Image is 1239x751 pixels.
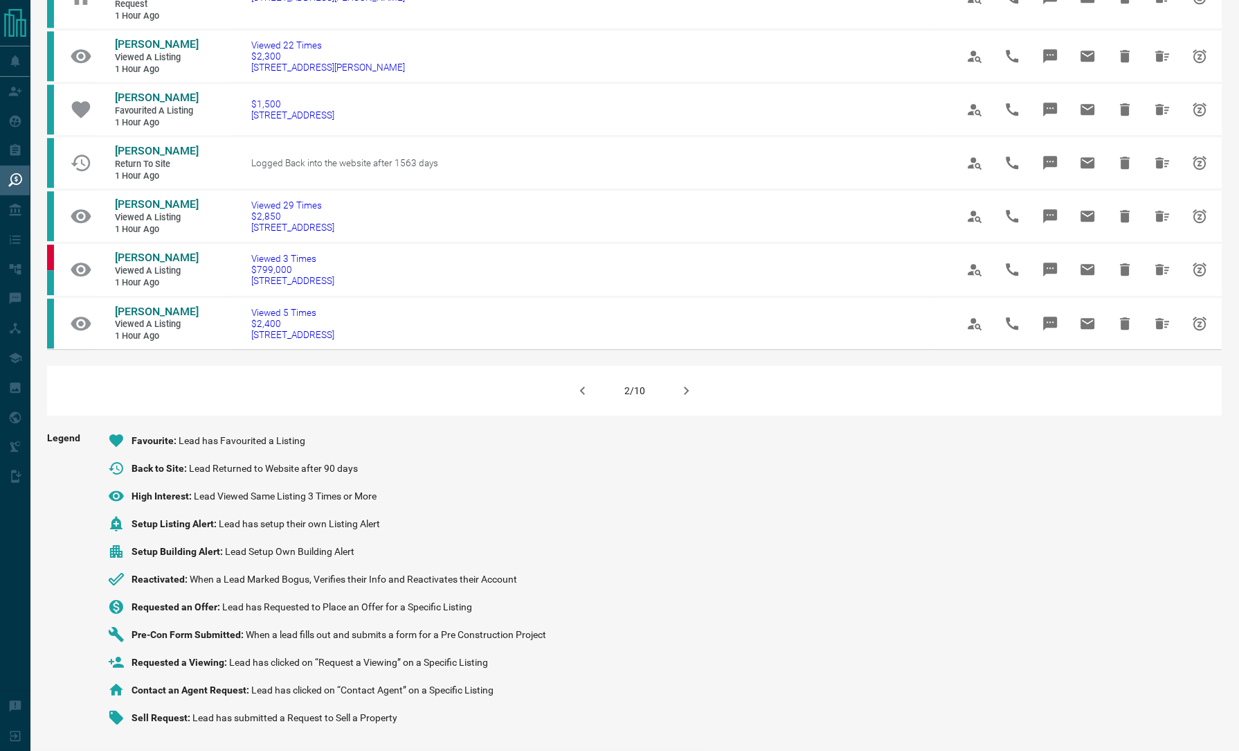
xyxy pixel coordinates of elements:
span: Lead has submitted a Request to Sell a Property [192,712,397,723]
span: View Profile [959,93,992,126]
span: Setup Building Alert [132,546,225,557]
span: $799,000 [252,264,335,275]
span: Lead has clicked on “Contact Agent” on a Specific Listing [251,684,494,696]
a: [PERSON_NAME] [115,144,198,159]
span: [STREET_ADDRESS] [252,275,335,286]
a: [PERSON_NAME] [115,91,198,105]
span: Hide All from Ivett Galambos [1146,200,1179,233]
span: 1 hour ago [115,10,198,22]
span: Lead Setup Own Building Alert [225,546,354,557]
span: Snooze [1184,93,1217,126]
span: When a Lead Marked Bogus, Verifies their Info and Reactivates their Account [190,574,517,585]
span: Email [1071,307,1105,340]
span: [PERSON_NAME] [115,144,199,157]
span: When a lead fills out and submits a form for a Pre Construction Project [246,629,546,640]
span: Sell Request [132,712,192,723]
span: Call [996,200,1029,233]
span: Hide All from Donna Zaza [1146,253,1179,286]
span: Snooze [1184,200,1217,233]
span: Viewed 5 Times [252,307,335,318]
a: [PERSON_NAME] [115,251,198,265]
span: Hide [1109,93,1142,126]
span: [STREET_ADDRESS] [252,109,335,121]
span: Pre-Con Form Submitted [132,629,246,640]
div: condos.ca [47,138,54,188]
span: [PERSON_NAME] [115,305,199,318]
div: condos.ca [47,85,54,134]
span: Viewed a Listing [115,265,198,277]
span: $2,850 [252,211,335,222]
span: Favourite [132,435,179,446]
span: Legend [47,432,80,737]
span: High Interest [132,491,194,502]
span: Message [1034,39,1067,73]
a: Viewed 3 Times$799,000[STREET_ADDRESS] [252,253,335,286]
span: Call [996,146,1029,179]
span: Lead Viewed Same Listing 3 Times or More [194,491,377,502]
span: Reactivated [132,574,190,585]
span: Email [1071,253,1105,286]
div: 2/10 [624,385,645,396]
span: View Profile [959,307,992,340]
span: Snooze [1184,39,1217,73]
span: $2,400 [252,318,335,329]
span: Call [996,253,1029,286]
span: Hide All from Husna Sari [1146,39,1179,73]
span: Message [1034,200,1067,233]
span: Lead has setup their own Listing Alert [219,518,380,529]
span: View Profile [959,253,992,286]
span: Snooze [1184,307,1217,340]
span: Message [1034,146,1067,179]
span: Lead has Favourited a Listing [179,435,305,446]
span: Viewed a Listing [115,212,198,224]
span: Lead Returned to Website after 90 days [189,463,358,474]
span: Lead has Requested to Place an Offer for a Specific Listing [222,601,472,612]
div: property.ca [47,245,54,270]
span: Contact an Agent Request [132,684,251,696]
span: Viewed 3 Times [252,253,335,264]
span: Requested a Viewing [132,657,229,668]
span: 1 hour ago [115,330,198,342]
span: Favourited a Listing [115,105,198,117]
a: Viewed 22 Times$2,300[STREET_ADDRESS][PERSON_NAME] [252,39,406,73]
span: Call [996,39,1029,73]
span: Back to Site [132,463,189,474]
span: Message [1034,253,1067,286]
span: View Profile [959,39,992,73]
div: condos.ca [47,270,54,295]
a: Viewed 29 Times$2,850[STREET_ADDRESS] [252,200,335,233]
a: [PERSON_NAME] [115,197,198,212]
span: [PERSON_NAME] [115,37,199,51]
span: Hide [1109,39,1142,73]
span: Call [996,93,1029,126]
span: 1 hour ago [115,224,198,236]
span: Hide All from BARB WILSON [1146,146,1179,179]
span: Hide [1109,200,1142,233]
div: condos.ca [47,191,54,241]
span: [STREET_ADDRESS] [252,329,335,340]
span: View Profile [959,200,992,233]
a: $1,500[STREET_ADDRESS] [252,98,335,121]
span: Hide [1109,146,1142,179]
a: Viewed 5 Times$2,400[STREET_ADDRESS] [252,307,335,340]
span: View Profile [959,146,992,179]
span: Email [1071,93,1105,126]
span: Requested an Offer [132,601,222,612]
span: Viewed 29 Times [252,200,335,211]
span: Setup Listing Alert [132,518,219,529]
span: Email [1071,200,1105,233]
span: Hide [1109,307,1142,340]
span: Snooze [1184,253,1217,286]
span: Email [1071,146,1105,179]
span: [PERSON_NAME] [115,91,199,104]
span: Hide All from Husna Sari [1146,307,1179,340]
span: Hide [1109,253,1142,286]
span: Viewed a Listing [115,319,198,330]
span: Return to Site [115,159,198,170]
span: Lead has clicked on “Request a Viewing” on a Specific Listing [229,657,488,668]
span: Logged Back into the website after 1563 days [252,157,439,168]
span: 1 hour ago [115,170,198,182]
span: Message [1034,93,1067,126]
span: 1 hour ago [115,117,198,129]
span: Message [1034,307,1067,340]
